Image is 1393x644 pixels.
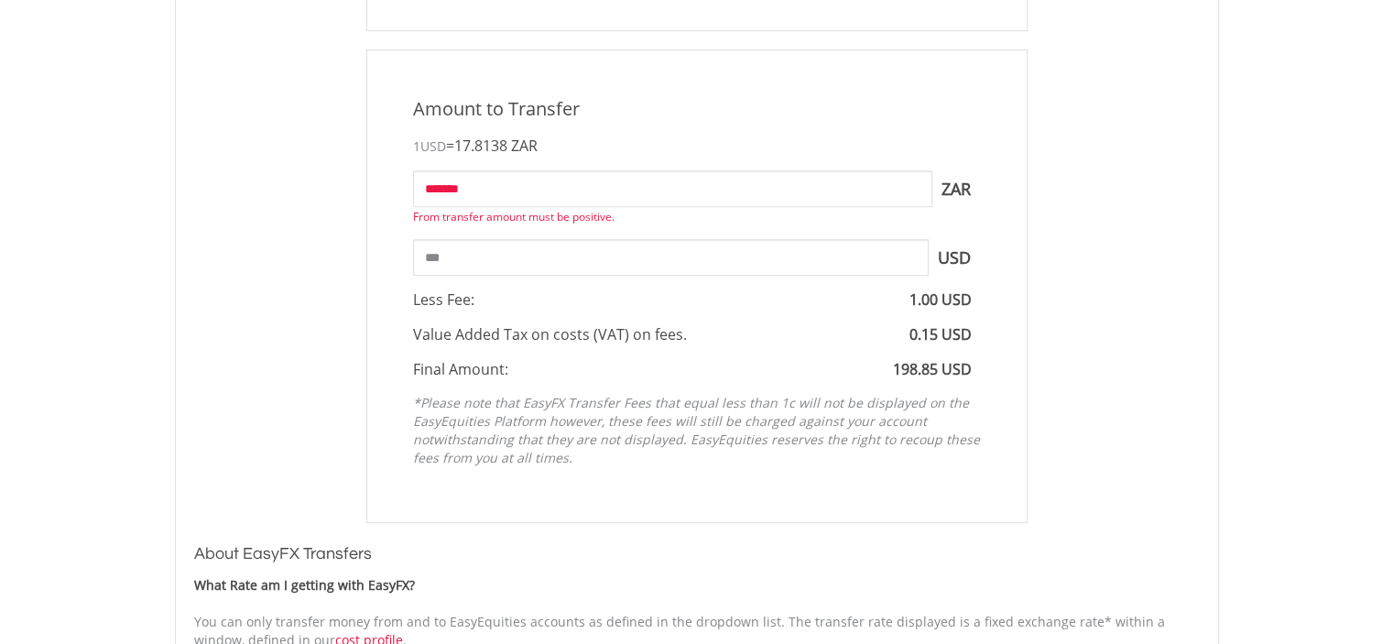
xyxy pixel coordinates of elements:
span: USD [420,137,446,155]
span: 198.85 USD [893,359,972,379]
span: 1.00 USD [909,289,972,310]
span: ZAR [511,136,538,156]
span: Less Fee: [413,289,474,310]
h3: About EasyFX Transfers [194,541,1200,567]
span: USD [929,239,981,276]
span: 1 [413,137,446,155]
span: = [446,136,538,156]
span: 0.15 USD [909,324,972,344]
span: Final Amount: [413,359,508,379]
span: 17.8138 [454,136,507,156]
span: ZAR [932,170,981,207]
div: What Rate am I getting with EasyFX? [194,576,1200,595]
span: Value Added Tax on costs (VAT) on fees. [413,324,687,344]
em: *Please note that EasyFX Transfer Fees that equal less than 1c will not be displayed on the EasyE... [413,394,980,466]
span: From transfer amount must be positive. [413,209,615,224]
div: Amount to Transfer [399,96,995,123]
